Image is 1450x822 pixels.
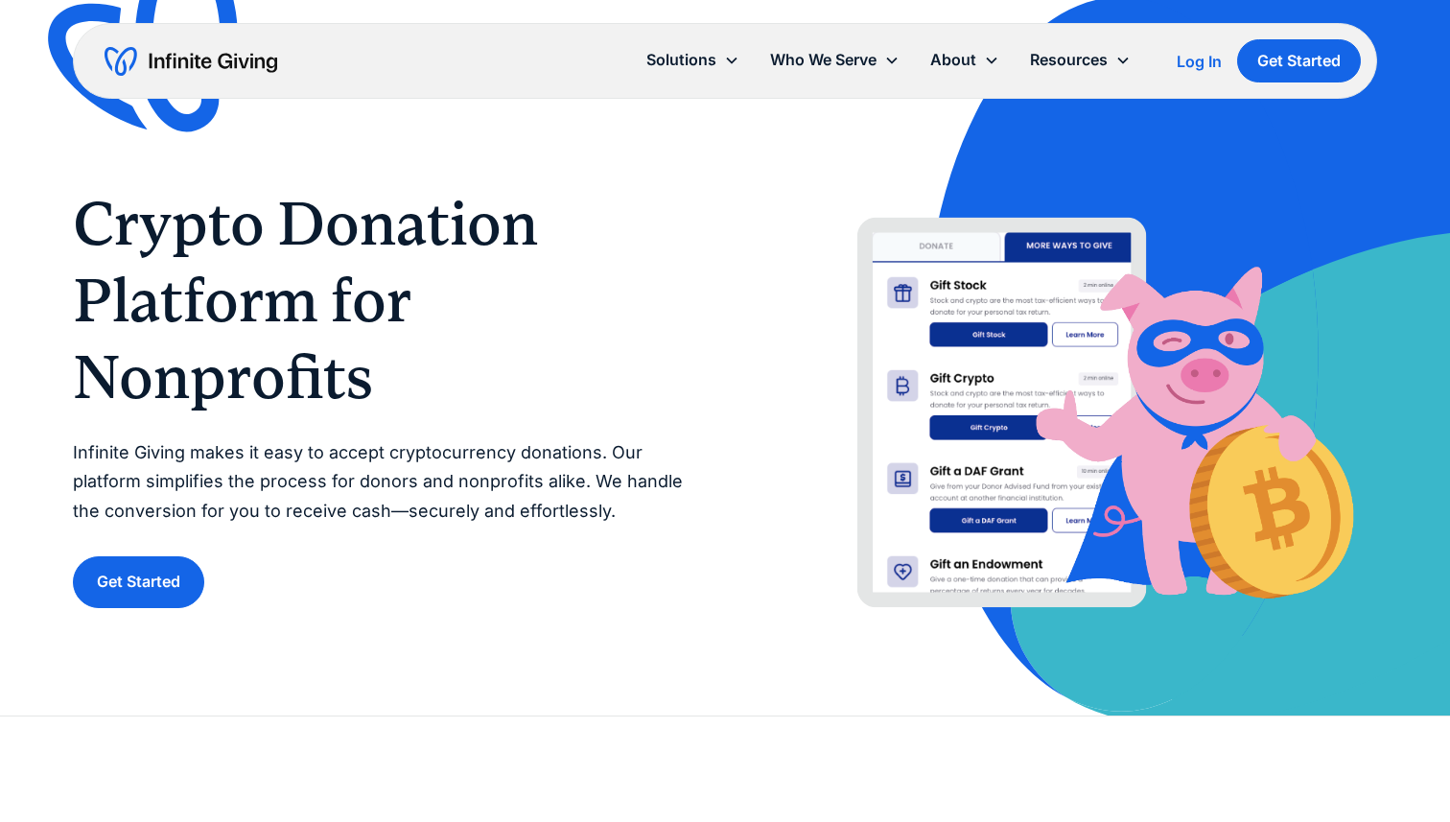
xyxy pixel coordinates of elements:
img: Accept bitcoin donations from supporters using Infinite Giving’s crypto donation platform. [763,184,1377,608]
div: Solutions [646,47,716,73]
a: home [105,46,277,77]
div: Resources [1030,47,1108,73]
div: About [930,47,976,73]
a: Get Started [73,556,204,607]
div: Who We Serve [770,47,877,73]
a: Log In [1177,50,1222,73]
div: Log In [1177,54,1222,69]
p: Infinite Giving makes it easy to accept cryptocurrency donations. Our platform simplifies the pro... [73,438,687,527]
div: About [915,39,1015,81]
div: Resources [1015,39,1146,81]
div: Solutions [631,39,755,81]
div: Who We Serve [755,39,915,81]
h1: Crypto Donation Platform for Nonprofits [73,185,687,415]
a: Get Started [1237,39,1361,82]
